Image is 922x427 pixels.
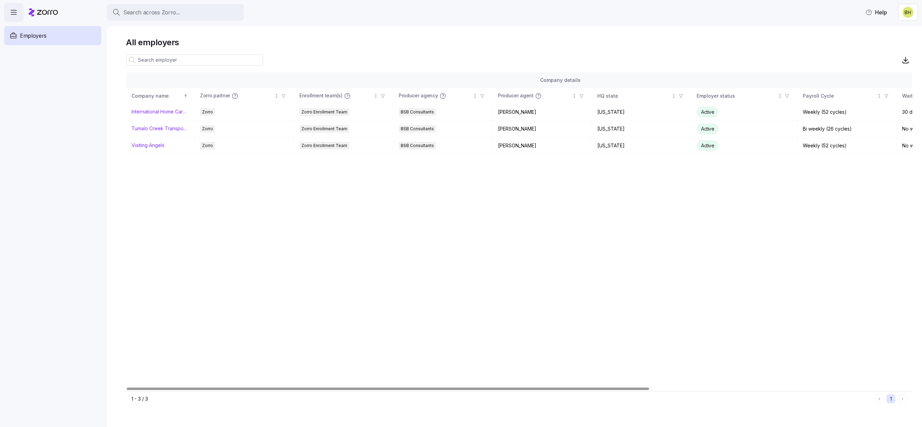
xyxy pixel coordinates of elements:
div: Not sorted [572,94,577,98]
a: International Home Care Services of NY, LLC [132,109,189,115]
td: Bi weekly (26 cycles) [797,121,897,137]
button: Search across Zorro... [107,4,244,21]
span: Zorro [202,142,213,149]
button: Help [860,5,893,19]
div: Not sorted [274,94,279,98]
div: Company name [132,92,182,100]
span: Zorro partner [200,93,230,99]
div: HQ state [597,92,670,100]
span: Zorro [202,108,213,116]
span: Employers [20,32,47,40]
span: Producer agent [498,93,534,99]
span: Active [701,143,714,148]
div: 1 - 3 / 3 [132,395,872,402]
h1: All employers [126,37,912,48]
div: Not sorted [671,94,676,98]
td: Weekly (52 cycles) [797,137,897,154]
span: Search across Zorro... [123,8,180,17]
th: HQ stateNot sorted [592,88,691,104]
span: BSB Consultants [401,142,434,149]
div: Not sorted [473,94,477,98]
th: Producer agencyNot sorted [393,88,493,104]
a: Employers [4,26,101,45]
span: Enrollment team(s) [299,93,342,99]
div: Not sorted [373,94,378,98]
div: Not sorted [877,94,882,98]
input: Search employer [126,54,263,65]
div: Payroll Cycle [803,92,875,100]
span: Zorro Enrollment Team [301,108,347,116]
td: [PERSON_NAME] [493,104,592,121]
div: Employer status [697,92,776,100]
td: Weekly (52 cycles) [797,104,897,121]
span: Producer agency [399,93,438,99]
span: Zorro [202,125,213,133]
th: Producer agentNot sorted [493,88,592,104]
img: ebe6e6fbc625f8631335adc4c0a20bfe [902,7,913,18]
th: Company nameSorted ascending [126,88,195,104]
th: Payroll CycleNot sorted [797,88,897,104]
button: Previous page [875,394,884,403]
button: Next page [898,394,907,403]
td: [PERSON_NAME] [493,137,592,154]
span: Help [865,8,887,16]
span: Active [701,109,714,115]
span: Zorro Enrollment Team [301,142,347,149]
span: BSB Consultants [401,108,434,116]
a: Tumalo Creek Transportation [132,125,189,132]
span: BSB Consultants [401,125,434,133]
span: Active [701,126,714,132]
div: Not sorted [777,94,782,98]
th: Enrollment team(s)Not sorted [294,88,393,104]
th: Employer statusNot sorted [691,88,797,104]
span: Zorro Enrollment Team [301,125,347,133]
td: [US_STATE] [592,137,691,154]
div: Sorted ascending [183,94,188,98]
td: [US_STATE] [592,104,691,121]
button: 1 [886,394,895,403]
td: [PERSON_NAME] [493,121,592,137]
td: [US_STATE] [592,121,691,137]
a: Visiting Angels [132,142,164,149]
th: Zorro partnerNot sorted [195,88,294,104]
